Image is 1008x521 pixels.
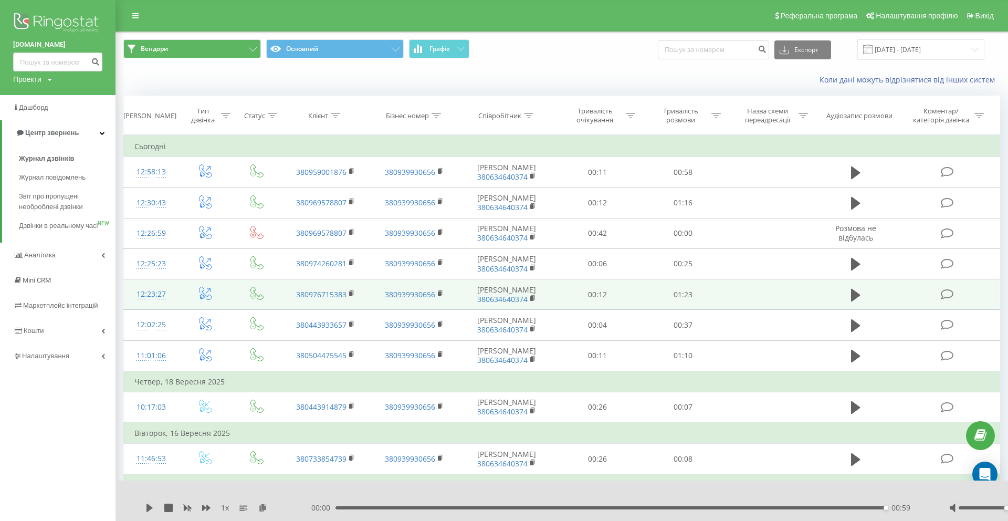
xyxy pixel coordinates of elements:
[385,258,435,268] a: 380939930656
[555,310,640,340] td: 00:04
[975,12,994,20] span: Вихід
[385,320,435,330] a: 380939930656
[19,187,115,216] a: Звіт про пропущені необроблені дзвінки
[826,111,892,120] div: Аудіозапис розмови
[124,474,1000,495] td: Четвер, 11 Вересня 2025
[640,248,726,279] td: 00:25
[640,444,726,475] td: 00:08
[640,157,726,187] td: 00:58
[477,202,528,212] a: 380634640374
[459,157,554,187] td: [PERSON_NAME]
[22,352,69,360] span: Налаштування
[459,392,554,423] td: [PERSON_NAME]
[640,279,726,310] td: 01:23
[972,462,997,487] div: Open Intercom Messenger
[308,111,328,120] div: Клієнт
[134,284,168,305] div: 12:23:27
[385,402,435,412] a: 380939930656
[13,11,102,37] img: Ringostat logo
[385,228,435,238] a: 380939930656
[459,444,554,475] td: [PERSON_NAME]
[477,294,528,304] a: 380634640374
[640,310,726,340] td: 00:37
[385,350,435,360] a: 380939930656
[296,320,346,330] a: 380443933657
[123,39,261,58] button: Вендори
[134,193,168,213] div: 12:30:43
[781,12,858,20] span: Реферальна програма
[24,251,56,259] span: Аналiтика
[124,371,1000,392] td: Четвер, 18 Вересня 2025
[19,221,98,231] span: Дзвінки в реальному часі
[134,449,168,469] div: 11:46:53
[188,107,218,124] div: Тип дзвінка
[653,107,709,124] div: Тривалість розмови
[19,191,110,212] span: Звіт про пропущені необроблені дзвінки
[141,45,168,53] span: Вендори
[555,187,640,218] td: 00:12
[429,45,450,53] span: Графік
[820,75,1000,85] a: Коли дані можуть відрізнятися вiд інших систем
[311,503,335,513] span: 00:00
[296,402,346,412] a: 380443914879
[134,223,168,244] div: 12:26:59
[555,392,640,423] td: 00:26
[24,327,44,335] span: Кошти
[774,40,831,59] button: Експорт
[640,218,726,248] td: 00:00
[891,503,910,513] span: 00:59
[640,187,726,218] td: 01:16
[459,248,554,279] td: [PERSON_NAME]
[296,228,346,238] a: 380969578807
[134,346,168,366] div: 11:01:06
[459,279,554,310] td: [PERSON_NAME]
[555,218,640,248] td: 00:42
[296,197,346,207] a: 380969578807
[19,172,86,183] span: Журнал повідомлень
[134,315,168,335] div: 12:02:25
[244,111,265,120] div: Статус
[640,340,726,371] td: 01:10
[13,39,102,50] a: [DOMAIN_NAME]
[296,258,346,268] a: 380974260281
[658,40,769,59] input: Пошук за номером
[477,264,528,274] a: 380634640374
[134,397,168,418] div: 10:17:03
[19,103,48,111] span: Дашборд
[266,39,404,58] button: Основний
[385,454,435,464] a: 380939930656
[477,407,528,416] a: 380634640374
[385,197,435,207] a: 380939930656
[555,444,640,475] td: 00:26
[123,111,176,120] div: [PERSON_NAME]
[25,129,79,137] span: Центр звернень
[19,153,75,164] span: Журнал дзвінків
[884,506,888,510] div: Accessibility label
[555,279,640,310] td: 00:12
[296,350,346,360] a: 380504475545
[910,107,972,124] div: Коментар/категорія дзвінка
[555,248,640,279] td: 00:06
[221,503,229,513] span: 1 x
[477,233,528,243] a: 380634640374
[835,223,876,243] span: Розмова не відбулась
[134,254,168,274] div: 12:25:23
[740,107,796,124] div: Назва схеми переадресації
[19,168,115,187] a: Журнал повідомлень
[385,167,435,177] a: 380939930656
[296,167,346,177] a: 380959001876
[386,111,429,120] div: Бізнес номер
[13,53,102,71] input: Пошук за номером
[459,310,554,340] td: [PERSON_NAME]
[19,216,115,235] a: Дзвінки в реальному часіNEW
[124,423,1000,444] td: Вівторок, 16 Вересня 2025
[567,107,623,124] div: Тривалість очікування
[2,120,115,145] a: Центр звернень
[134,162,168,182] div: 12:58:13
[477,459,528,468] a: 380634640374
[640,392,726,423] td: 00:07
[477,355,528,365] a: 380634640374
[459,340,554,371] td: [PERSON_NAME]
[409,39,469,58] button: Графік
[124,136,1000,157] td: Сьогодні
